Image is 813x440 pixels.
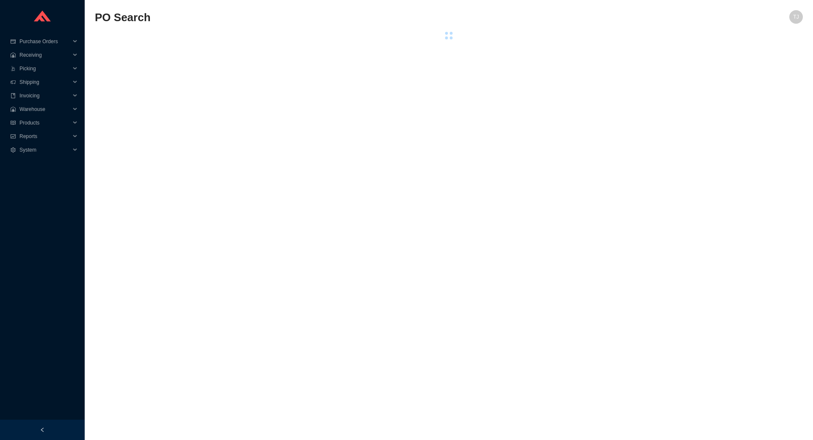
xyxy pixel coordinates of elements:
[10,120,16,125] span: read
[10,93,16,98] span: book
[793,10,799,24] span: TJ
[19,89,70,102] span: Invoicing
[19,130,70,143] span: Reports
[10,134,16,139] span: fund
[19,102,70,116] span: Warehouse
[19,143,70,157] span: System
[40,427,45,432] span: left
[19,48,70,62] span: Receiving
[10,147,16,152] span: setting
[95,10,626,25] h2: PO Search
[19,116,70,130] span: Products
[10,39,16,44] span: credit-card
[19,75,70,89] span: Shipping
[19,35,70,48] span: Purchase Orders
[19,62,70,75] span: Picking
